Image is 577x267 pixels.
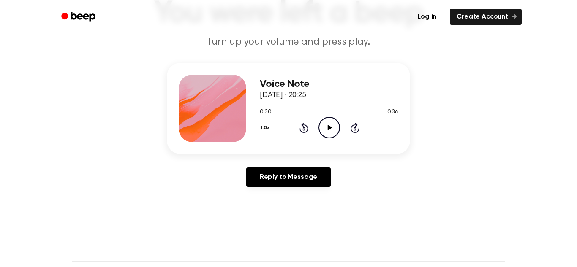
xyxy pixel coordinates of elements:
a: Create Account [450,9,522,25]
a: Reply to Message [246,167,331,187]
p: Turn up your volume and press play. [126,35,451,49]
span: 0:36 [387,108,398,117]
h3: Voice Note [260,78,398,90]
span: [DATE] · 20:25 [260,92,306,99]
a: Beep [55,9,103,25]
a: Log in [409,7,445,27]
span: 0:30 [260,108,271,117]
button: 1.0x [260,121,272,135]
